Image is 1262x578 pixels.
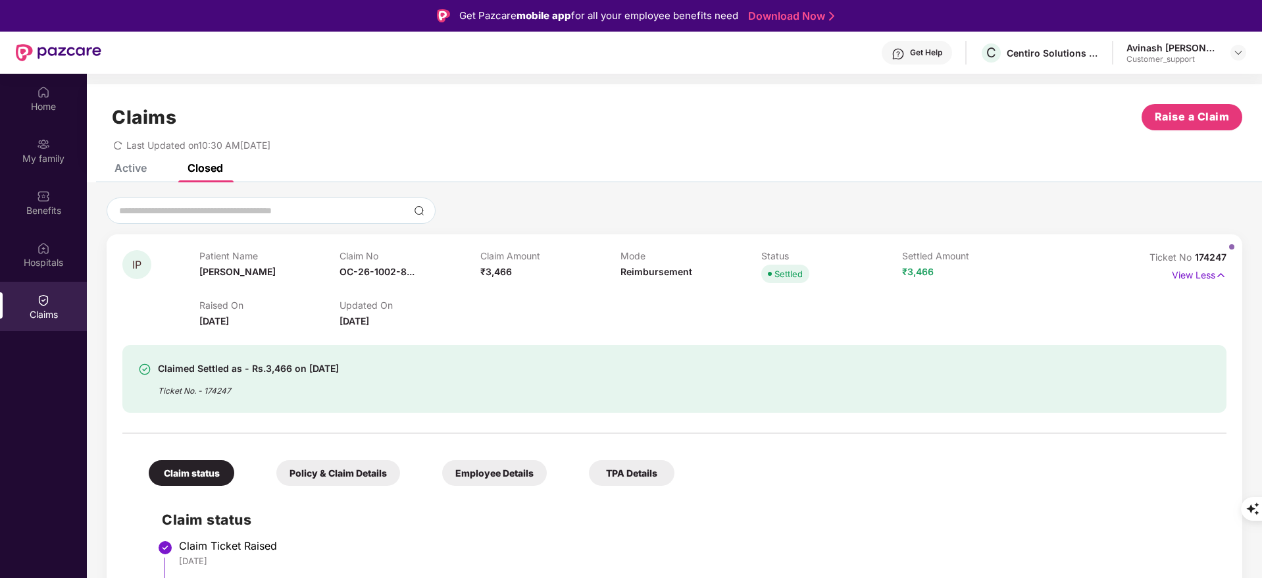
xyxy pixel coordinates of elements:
[1126,41,1219,54] div: Avinash [PERSON_NAME]
[902,266,934,277] span: ₹3,466
[157,540,173,556] img: svg+xml;base64,PHN2ZyBpZD0iU3RlcC1Eb25lLTMyeDMyIiB4bWxucz0iaHR0cDovL3d3dy53My5vcmcvMjAwMC9zdmciIH...
[480,266,512,277] span: ₹3,466
[112,106,176,128] h1: Claims
[158,377,339,397] div: Ticket No. - 174247
[1215,268,1226,282] img: svg+xml;base64,PHN2ZyB4bWxucz0iaHR0cDovL3d3dy53My5vcmcvMjAwMC9zdmciIHdpZHRoPSIxNyIgaGVpZ2h0PSIxNy...
[437,9,450,22] img: Logo
[892,47,905,61] img: svg+xml;base64,PHN2ZyBpZD0iSGVscC0zMngzMiIgeG1sbnM9Imh0dHA6Ly93d3cudzMub3JnLzIwMDAvc3ZnIiB3aWR0aD...
[589,460,674,486] div: TPA Details
[1149,251,1195,263] span: Ticket No
[179,539,1213,552] div: Claim Ticket Raised
[517,9,571,22] strong: mobile app
[37,138,50,151] img: svg+xml;base64,PHN2ZyB3aWR0aD0iMjAiIGhlaWdodD0iMjAiIHZpZXdCb3g9IjAgMCAyMCAyMCIgZmlsbD0ibm9uZSIgeG...
[138,363,151,376] img: svg+xml;base64,PHN2ZyBpZD0iU3VjY2Vzcy0zMngzMiIgeG1sbnM9Imh0dHA6Ly93d3cudzMub3JnLzIwMDAvc3ZnIiB3aW...
[199,250,340,261] p: Patient Name
[1195,251,1226,263] span: 174247
[340,315,369,327] span: [DATE]
[1007,47,1099,59] div: Centiro Solutions Private Limited
[162,509,1213,531] h2: Claim status
[37,294,50,307] img: svg+xml;base64,PHN2ZyBpZD0iQ2xhaW0iIHhtbG5zPSJodHRwOi8vd3d3LnczLm9yZy8yMDAwL3N2ZyIgd2lkdGg9IjIwIi...
[442,460,547,486] div: Employee Details
[480,250,621,261] p: Claim Amount
[414,205,424,216] img: svg+xml;base64,PHN2ZyBpZD0iU2VhcmNoLTMyeDMyIiB4bWxucz0iaHR0cDovL3d3dy53My5vcmcvMjAwMC9zdmciIHdpZH...
[16,44,101,61] img: New Pazcare Logo
[149,460,234,486] div: Claim status
[910,47,942,58] div: Get Help
[113,140,122,151] span: redo
[459,8,738,24] div: Get Pazcare for all your employee benefits need
[37,190,50,203] img: svg+xml;base64,PHN2ZyBpZD0iQmVuZWZpdHMiIHhtbG5zPSJodHRwOi8vd3d3LnczLm9yZy8yMDAwL3N2ZyIgd2lkdGg9Ij...
[126,140,270,151] span: Last Updated on 10:30 AM[DATE]
[340,300,480,311] p: Updated On
[1172,265,1226,282] p: View Less
[620,266,692,277] span: Reimbursement
[199,266,276,277] span: [PERSON_NAME]
[37,242,50,255] img: svg+xml;base64,PHN2ZyBpZD0iSG9zcGl0YWxzIiB4bWxucz0iaHR0cDovL3d3dy53My5vcmcvMjAwMC9zdmciIHdpZHRoPS...
[620,250,761,261] p: Mode
[774,267,803,280] div: Settled
[829,9,834,23] img: Stroke
[114,161,147,174] div: Active
[748,9,830,23] a: Download Now
[276,460,400,486] div: Policy & Claim Details
[1233,47,1244,58] img: svg+xml;base64,PHN2ZyBpZD0iRHJvcGRvd24tMzJ4MzIiIHhtbG5zPSJodHRwOi8vd3d3LnczLm9yZy8yMDAwL3N2ZyIgd2...
[179,555,1213,567] div: [DATE]
[199,315,229,327] span: [DATE]
[1142,104,1242,130] button: Raise a Claim
[902,250,1043,261] p: Settled Amount
[158,361,339,377] div: Claimed Settled as - Rs.3,466 on [DATE]
[761,250,902,261] p: Status
[1155,109,1230,125] span: Raise a Claim
[340,266,415,277] span: OC-26-1002-8...
[986,45,996,61] span: C
[1126,54,1219,65] div: Customer_support
[37,86,50,99] img: svg+xml;base64,PHN2ZyBpZD0iSG9tZSIgeG1sbnM9Imh0dHA6Ly93d3cudzMub3JnLzIwMDAvc3ZnIiB3aWR0aD0iMjAiIG...
[132,259,141,271] span: IP
[188,161,223,174] div: Closed
[199,300,340,311] p: Raised On
[340,250,480,261] p: Claim No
